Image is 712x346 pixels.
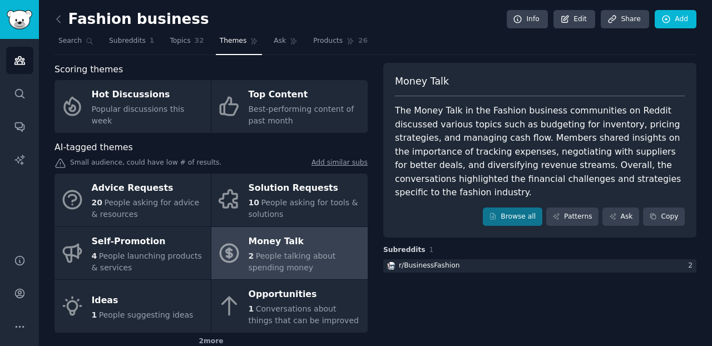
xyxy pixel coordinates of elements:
[170,36,190,46] span: Topics
[688,261,696,271] div: 2
[383,245,426,255] span: Subreddits
[166,32,207,55] a: Topics32
[399,261,459,271] div: r/ BusinessFashion
[395,75,449,88] span: Money Talk
[92,105,185,125] span: Popular discussions this week
[387,262,395,270] img: BusinessFashion
[92,310,97,319] span: 1
[55,32,97,55] a: Search
[358,36,368,46] span: 26
[55,11,209,28] h2: Fashion business
[92,291,194,309] div: Ideas
[249,251,336,272] span: People talking about spending money
[92,251,97,260] span: 4
[55,80,211,133] a: Hot DiscussionsPopular discussions this week
[55,141,133,155] span: AI-tagged themes
[211,80,368,133] a: Top ContentBest-performing content of past month
[311,158,368,170] a: Add similar subs
[249,233,362,250] div: Money Talk
[602,207,639,226] a: Ask
[109,36,146,46] span: Subreddits
[150,36,155,46] span: 1
[92,180,205,197] div: Advice Requests
[211,174,368,226] a: Solution Requests10People asking for tools & solutions
[429,246,434,254] span: 1
[55,158,368,170] div: Small audience, could have low # of results.
[249,286,362,304] div: Opportunities
[55,227,211,280] a: Self-Promotion4People launching products & services
[211,227,368,280] a: Money Talk2People talking about spending money
[249,86,362,104] div: Top Content
[313,36,343,46] span: Products
[553,10,595,29] a: Edit
[249,304,359,325] span: Conversations about things that can be improved
[105,32,158,55] a: Subreddits1
[195,36,204,46] span: 32
[395,104,685,200] div: The Money Talk in the Fashion business communities on Reddit discussed various topics such as bud...
[216,32,263,55] a: Themes
[383,259,696,273] a: BusinessFashionr/BusinessFashion2
[92,233,205,250] div: Self-Promotion
[220,36,247,46] span: Themes
[92,251,202,272] span: People launching products & services
[483,207,542,226] a: Browse all
[92,198,200,219] span: People asking for advice & resources
[58,36,82,46] span: Search
[92,198,102,207] span: 20
[55,174,211,226] a: Advice Requests20People asking for advice & resources
[643,207,685,226] button: Copy
[601,10,649,29] a: Share
[211,280,368,333] a: Opportunities1Conversations about things that can be improved
[92,86,205,104] div: Hot Discussions
[655,10,696,29] a: Add
[249,198,259,207] span: 10
[274,36,286,46] span: Ask
[546,207,599,226] a: Patterns
[55,280,211,333] a: Ideas1People suggesting ideas
[249,180,362,197] div: Solution Requests
[249,198,358,219] span: People asking for tools & solutions
[99,310,194,319] span: People suggesting ideas
[507,10,548,29] a: Info
[270,32,301,55] a: Ask
[249,251,254,260] span: 2
[309,32,372,55] a: Products26
[249,105,354,125] span: Best-performing content of past month
[7,10,32,29] img: GummySearch logo
[249,304,254,313] span: 1
[55,63,123,77] span: Scoring themes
